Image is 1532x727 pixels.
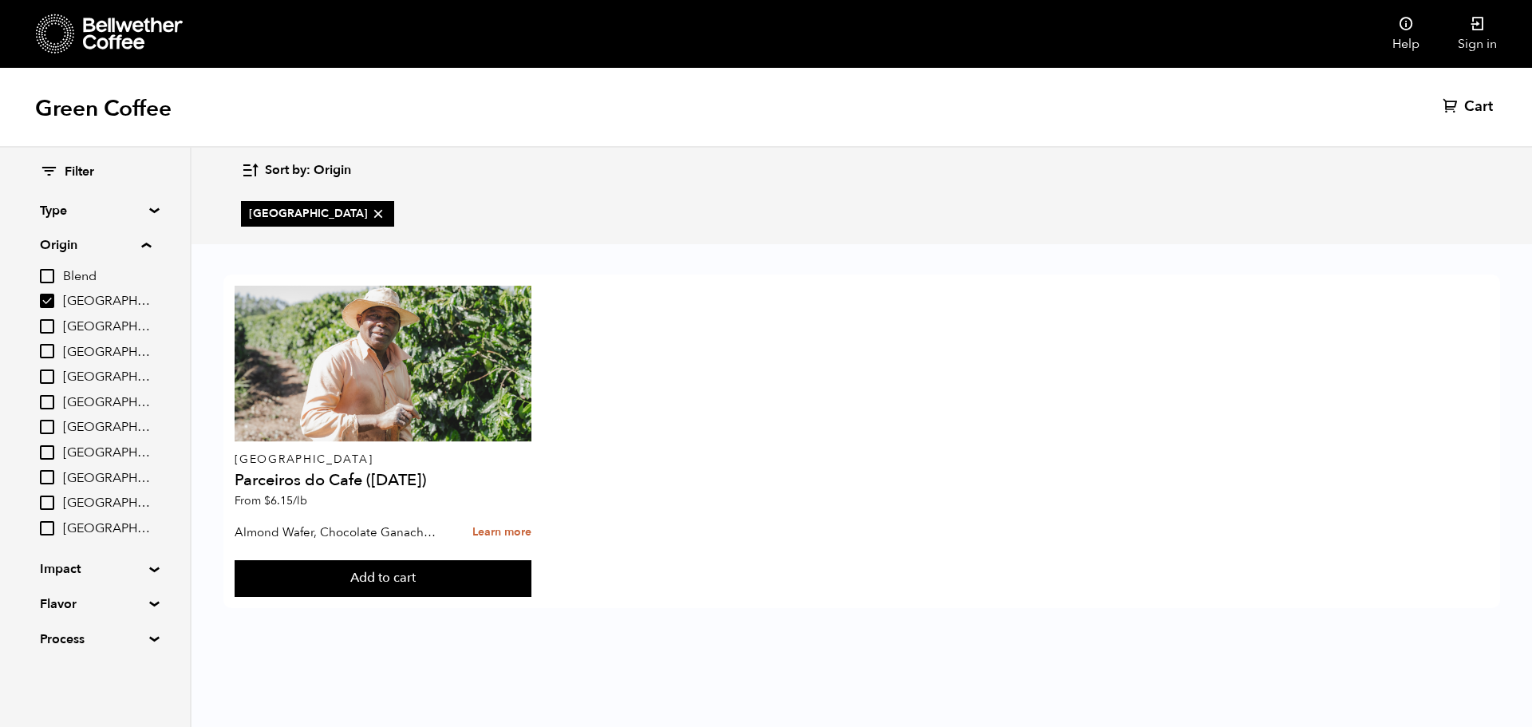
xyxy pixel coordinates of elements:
a: Learn more [472,516,531,550]
input: [GEOGRAPHIC_DATA] [40,294,54,308]
button: Add to cart [235,560,531,597]
p: Almond Wafer, Chocolate Ganache, Bing Cherry [235,520,436,544]
span: [GEOGRAPHIC_DATA] [63,318,151,336]
span: [GEOGRAPHIC_DATA] [63,369,151,386]
h4: Parceiros do Cafe ([DATE]) [235,472,531,488]
span: [GEOGRAPHIC_DATA] [63,293,151,310]
span: [GEOGRAPHIC_DATA] [63,344,151,362]
input: [GEOGRAPHIC_DATA] [40,521,54,535]
summary: Process [40,630,150,649]
span: [GEOGRAPHIC_DATA] [63,520,151,538]
p: [GEOGRAPHIC_DATA] [235,454,531,465]
input: [GEOGRAPHIC_DATA] [40,395,54,409]
span: /lb [293,493,307,508]
input: Blend [40,269,54,283]
input: [GEOGRAPHIC_DATA] [40,344,54,358]
input: [GEOGRAPHIC_DATA] [40,420,54,434]
input: [GEOGRAPHIC_DATA] [40,496,54,510]
span: [GEOGRAPHIC_DATA] [63,419,151,437]
span: Blend [63,268,151,286]
a: Cart [1443,97,1497,117]
span: $ [264,493,270,508]
span: Sort by: Origin [265,162,351,180]
span: Cart [1464,97,1493,117]
span: From [235,493,307,508]
h1: Green Coffee [35,94,172,123]
bdi: 6.15 [264,493,307,508]
span: [GEOGRAPHIC_DATA] [63,444,151,462]
span: Filter [65,164,94,181]
span: [GEOGRAPHIC_DATA] [63,495,151,512]
input: [GEOGRAPHIC_DATA] [40,319,54,334]
span: [GEOGRAPHIC_DATA] [63,470,151,488]
span: [GEOGRAPHIC_DATA] [249,206,386,222]
button: Sort by: Origin [241,152,351,189]
summary: Type [40,201,150,220]
summary: Impact [40,559,150,579]
summary: Flavor [40,595,150,614]
summary: Origin [40,235,151,255]
input: [GEOGRAPHIC_DATA] [40,369,54,384]
input: [GEOGRAPHIC_DATA] [40,445,54,460]
span: [GEOGRAPHIC_DATA] [63,394,151,412]
input: [GEOGRAPHIC_DATA] [40,470,54,484]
